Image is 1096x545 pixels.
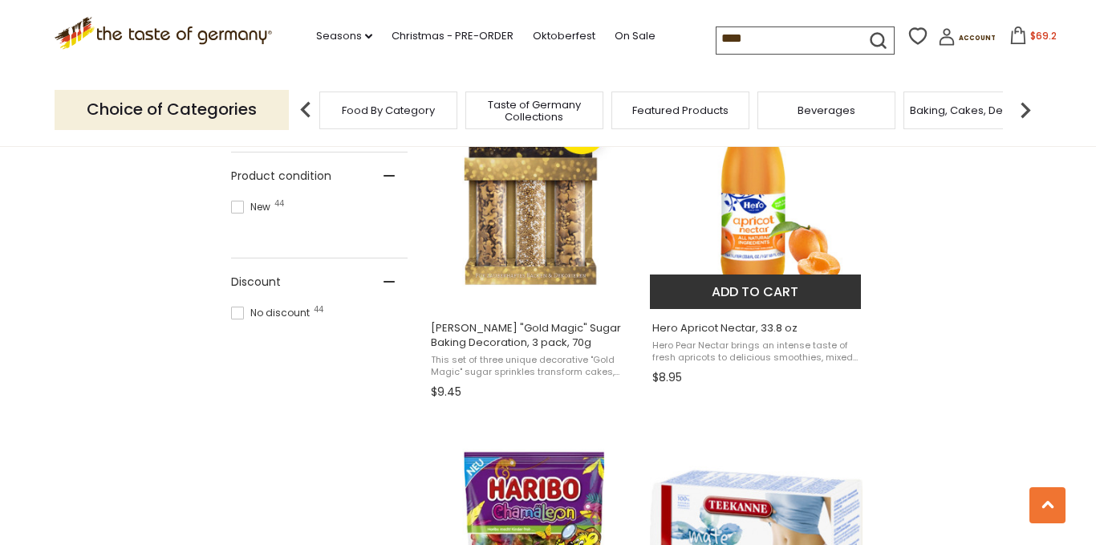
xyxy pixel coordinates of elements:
a: Beverages [798,104,855,116]
a: Christmas - PRE-ORDER [392,27,513,45]
span: Hero Apricot Nectar, 33.8 oz [652,321,860,336]
span: Product condition [231,168,331,185]
span: 44 [314,306,323,314]
span: [PERSON_NAME] "Gold Magic" Sugar Baking Decoration, 3 pack, 70g [431,321,639,350]
span: $9.45 [431,384,461,401]
span: New [231,200,275,214]
a: Seasons [316,27,372,45]
p: Choice of Categories [55,90,289,129]
a: Featured Products [632,104,729,116]
span: This set of three unique decorative "Gold Magic" sugar sprinkles transform cakes, tarts and pastr... [431,354,639,379]
a: Taste of Germany Collections [470,99,599,123]
img: next arrow [1009,94,1041,126]
a: Pickerd "Gold Magic" Sugar Baking Decoration, 3 pack, 70g [428,68,641,405]
a: Food By Category [342,104,435,116]
button: Add to cart [650,275,861,309]
a: Baking, Cakes, Desserts [910,104,1034,116]
span: $69.2 [1030,29,1057,43]
a: Oktoberfest [533,27,595,45]
img: previous arrow [290,94,322,126]
span: $8.95 [652,369,682,386]
span: 44 [274,200,284,208]
span: Hero Pear Nectar brings an intense taste of fresh apricots to delicious smoothies, mixed drink co... [652,340,860,364]
a: Account [938,28,996,51]
a: On Sale [615,27,656,45]
img: Hero Apricot Nectar, 33.8 oz [650,82,863,295]
span: No discount [231,306,315,320]
span: Discount [231,274,281,291]
button: $69.2 [999,26,1067,51]
a: Hero Apricot Nectar, 33.8 oz [650,68,863,405]
span: Account [959,34,996,43]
